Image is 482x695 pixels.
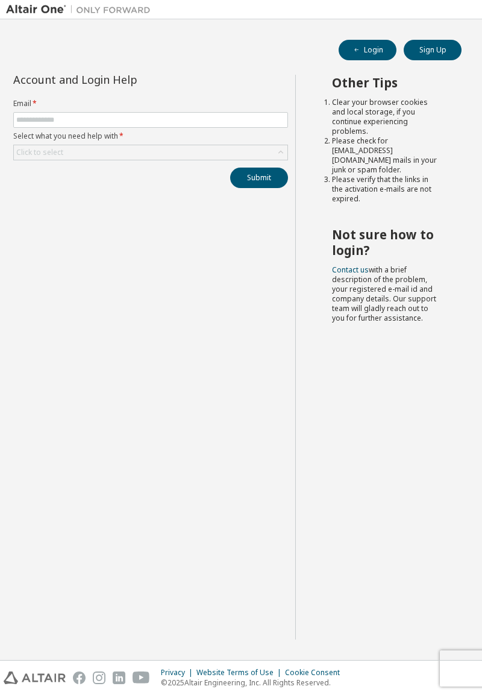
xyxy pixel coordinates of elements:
li: Clear your browser cookies and local storage, if you continue experiencing problems. [332,98,440,136]
label: Email [13,99,288,108]
img: instagram.svg [93,671,105,684]
label: Select what you need help with [13,131,288,141]
div: Cookie Consent [285,668,347,678]
h2: Other Tips [332,75,440,90]
img: Altair One [6,4,157,16]
div: Privacy [161,668,196,678]
img: linkedin.svg [113,671,125,684]
div: Account and Login Help [13,75,233,84]
img: youtube.svg [133,671,150,684]
li: Please verify that the links in the activation e-mails are not expired. [332,175,440,204]
p: © 2025 Altair Engineering, Inc. All Rights Reserved. [161,678,347,688]
li: Please check for [EMAIL_ADDRESS][DOMAIN_NAME] mails in your junk or spam folder. [332,136,440,175]
h2: Not sure how to login? [332,227,440,259]
a: Contact us [332,265,369,275]
button: Login [339,40,396,60]
button: Submit [230,168,288,188]
div: Click to select [16,148,63,157]
span: with a brief description of the problem, your registered e-mail id and company details. Our suppo... [332,265,436,323]
button: Sign Up [404,40,462,60]
img: facebook.svg [73,671,86,684]
div: Website Terms of Use [196,668,285,678]
div: Click to select [14,145,287,160]
img: altair_logo.svg [4,671,66,684]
